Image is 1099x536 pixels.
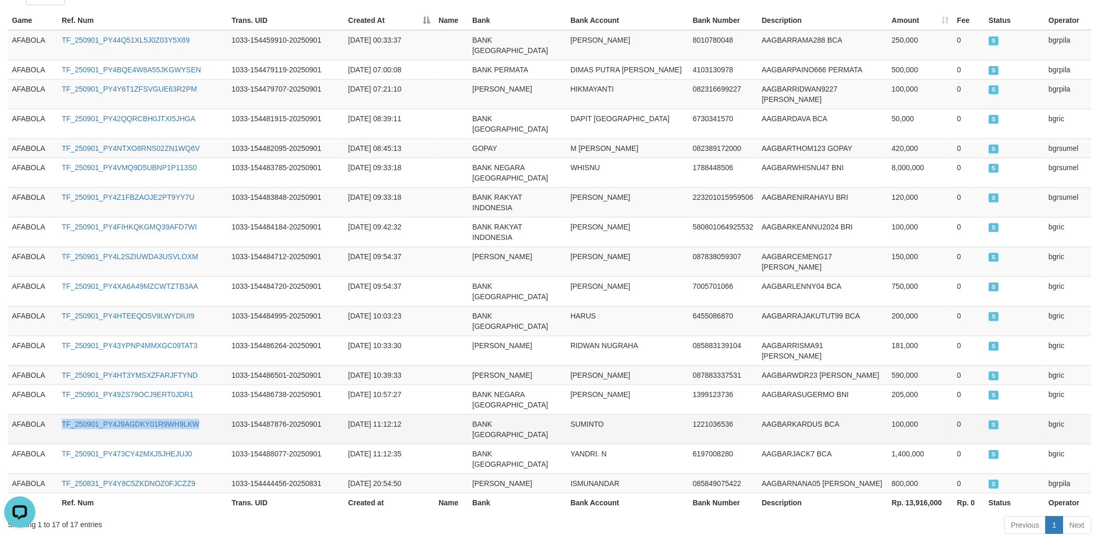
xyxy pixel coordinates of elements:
[566,217,689,247] td: [PERSON_NAME]
[227,247,344,276] td: 1033-154484712-20250901
[227,493,344,512] th: Trans. UID
[566,414,689,444] td: SUMINTO
[985,11,1044,30] th: Status
[468,385,566,414] td: BANK NEGARA [GEOGRAPHIC_DATA]
[227,60,344,79] td: 1033-154479119-20250901
[8,30,58,60] td: AFABOLA
[566,138,689,158] td: M [PERSON_NAME]
[1044,79,1091,109] td: bgrpila
[989,480,999,489] span: SUCCESS
[989,283,999,291] span: SUCCESS
[8,336,58,365] td: AFABOLA
[344,336,434,365] td: [DATE] 10:33:30
[1044,385,1091,414] td: bgric
[953,79,985,109] td: 0
[1044,30,1091,60] td: bgrpila
[758,385,888,414] td: AAGBARASUGERMO BNI
[8,60,58,79] td: AFABOLA
[758,30,888,60] td: AAGBARRAMA288 BCA
[62,312,195,320] a: TF_250901_PY4HTEEQO5V9LWYDIUI9
[468,79,566,109] td: [PERSON_NAME]
[888,414,953,444] td: 100,000
[953,365,985,385] td: 0
[689,79,758,109] td: 082316699227
[62,114,196,123] a: TF_250901_PY42QQRCBH0JTXI5JHGA
[8,515,450,530] div: Showing 1 to 17 of 17 entries
[62,36,190,44] a: TF_250901_PY44Q51XL5J0Z03Y5X89
[344,217,434,247] td: [DATE] 09:42:32
[888,138,953,158] td: 420,000
[8,138,58,158] td: AFABOLA
[62,479,196,488] a: TF_250831_PY4Y8C5ZKDNOZ0FJCZZ9
[689,444,758,474] td: 6197008280
[689,138,758,158] td: 082389172000
[566,79,689,109] td: HIKMAYANTI
[344,474,434,493] td: [DATE] 20:54:50
[468,30,566,60] td: BANK [GEOGRAPHIC_DATA]
[227,79,344,109] td: 1033-154479707-20250901
[989,450,999,459] span: SUCCESS
[344,493,434,512] th: Created at
[344,79,434,109] td: [DATE] 07:21:10
[8,247,58,276] td: AFABOLA
[758,187,888,217] td: AAGBARENIRAHAYU BRI
[689,11,758,30] th: Bank Number
[227,474,344,493] td: 1033-154444456-20250831
[468,365,566,385] td: [PERSON_NAME]
[888,474,953,493] td: 800,000
[8,158,58,187] td: AFABOLA
[566,306,689,336] td: HARUS
[1004,516,1046,534] a: Previous
[8,444,58,474] td: AFABOLA
[989,372,999,380] span: SUCCESS
[8,187,58,217] td: AFABOLA
[62,85,197,93] a: TF_250901_PY4Y6T1ZFSVGUE63R2PM
[689,365,758,385] td: 087883337531
[566,247,689,276] td: [PERSON_NAME]
[8,365,58,385] td: AFABOLA
[1044,306,1091,336] td: bgric
[468,474,566,493] td: [PERSON_NAME]
[689,276,758,306] td: 7005701066
[989,115,999,124] span: SUCCESS
[227,187,344,217] td: 1033-154483848-20250901
[468,217,566,247] td: BANK RAKYAT INDONESIA
[1044,158,1091,187] td: bgrsumel
[62,163,197,172] a: TF_250901_PY4VMQ9D5UBNP1P113S0
[1044,11,1091,30] th: Operator
[566,365,689,385] td: [PERSON_NAME]
[689,109,758,138] td: 6730341570
[62,252,198,261] a: TF_250901_PY4L2SZIUWDA3USVLOXM
[953,158,985,187] td: 0
[227,336,344,365] td: 1033-154486264-20250901
[227,385,344,414] td: 1033-154486738-20250901
[689,247,758,276] td: 087838059307
[953,30,985,60] td: 0
[227,276,344,306] td: 1033-154484720-20250901
[566,276,689,306] td: [PERSON_NAME]
[227,158,344,187] td: 1033-154483785-20250901
[344,30,434,60] td: [DATE] 00:33:37
[758,474,888,493] td: AAGBARNANA05 [PERSON_NAME]
[758,247,888,276] td: AAGBARCEMENG17 [PERSON_NAME]
[888,109,953,138] td: 50,000
[689,493,758,512] th: Bank Number
[758,365,888,385] td: AAGBARWDR23 [PERSON_NAME]
[888,444,953,474] td: 1,400,000
[758,336,888,365] td: AAGBARRISMA91 [PERSON_NAME]
[344,109,434,138] td: [DATE] 08:39:11
[758,414,888,444] td: AAGBARKARDUS BCA
[8,474,58,493] td: AFABOLA
[566,158,689,187] td: WHISNU
[953,60,985,79] td: 0
[953,276,985,306] td: 0
[689,187,758,217] td: 223201015959506
[953,444,985,474] td: 0
[468,60,566,79] td: BANK PERMATA
[1044,109,1091,138] td: bgric
[434,493,468,512] th: Name
[888,60,953,79] td: 500,000
[989,253,999,262] span: SUCCESS
[989,66,999,75] span: SUCCESS
[566,336,689,365] td: RIDWAN NUGRAHA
